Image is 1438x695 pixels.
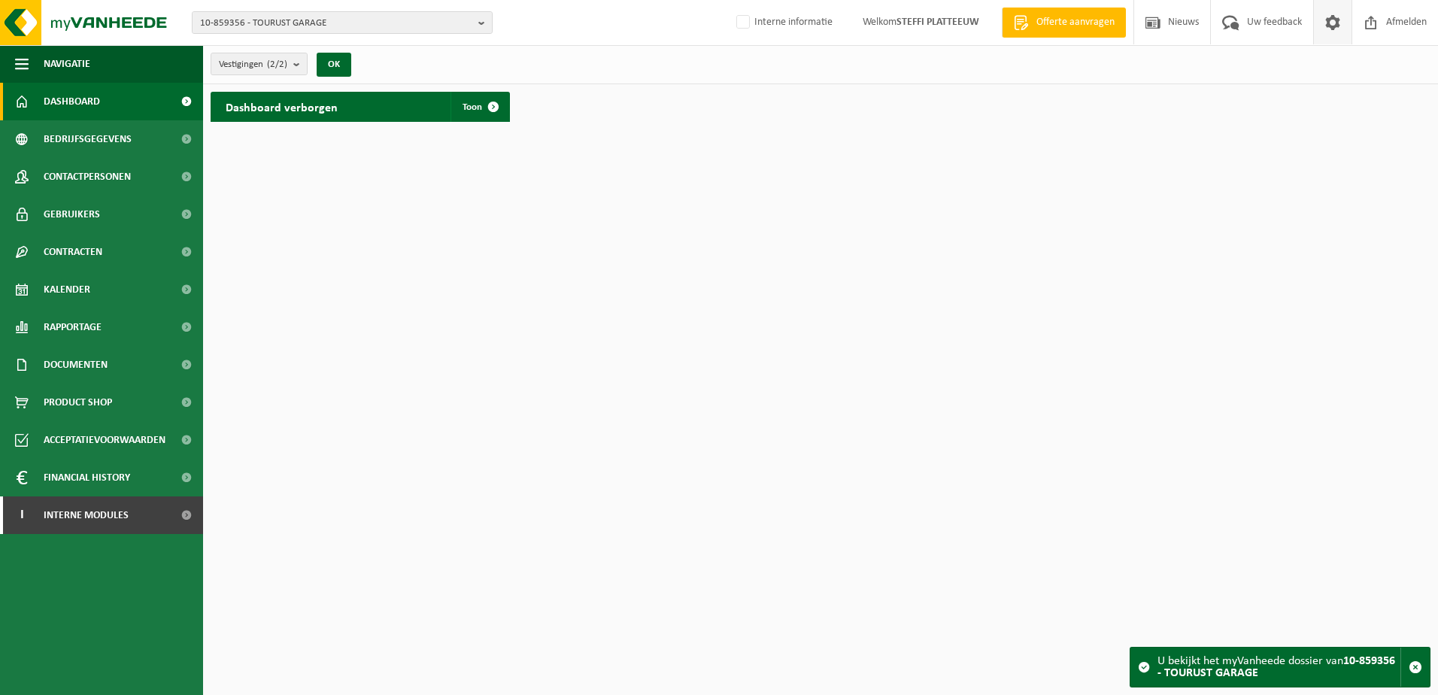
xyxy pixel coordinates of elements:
[44,421,165,459] span: Acceptatievoorwaarden
[44,496,129,534] span: Interne modules
[44,158,131,196] span: Contactpersonen
[44,233,102,271] span: Contracten
[317,53,351,77] button: OK
[44,346,108,384] span: Documenten
[44,308,102,346] span: Rapportage
[211,53,308,75] button: Vestigingen(2/2)
[1157,655,1395,679] strong: 10-859356 - TOURUST GARAGE
[267,59,287,69] count: (2/2)
[200,12,472,35] span: 10-859356 - TOURUST GARAGE
[211,92,353,121] h2: Dashboard verborgen
[44,459,130,496] span: Financial History
[44,384,112,421] span: Product Shop
[192,11,493,34] button: 10-859356 - TOURUST GARAGE
[44,83,100,120] span: Dashboard
[44,196,100,233] span: Gebruikers
[15,496,29,534] span: I
[219,53,287,76] span: Vestigingen
[1157,648,1400,687] div: U bekijkt het myVanheede dossier van
[451,92,508,122] a: Toon
[44,271,90,308] span: Kalender
[1002,8,1126,38] a: Offerte aanvragen
[1033,15,1118,30] span: Offerte aanvragen
[44,120,132,158] span: Bedrijfsgegevens
[733,11,833,34] label: Interne informatie
[44,45,90,83] span: Navigatie
[896,17,979,28] strong: STEFFI PLATTEEUW
[463,102,482,112] span: Toon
